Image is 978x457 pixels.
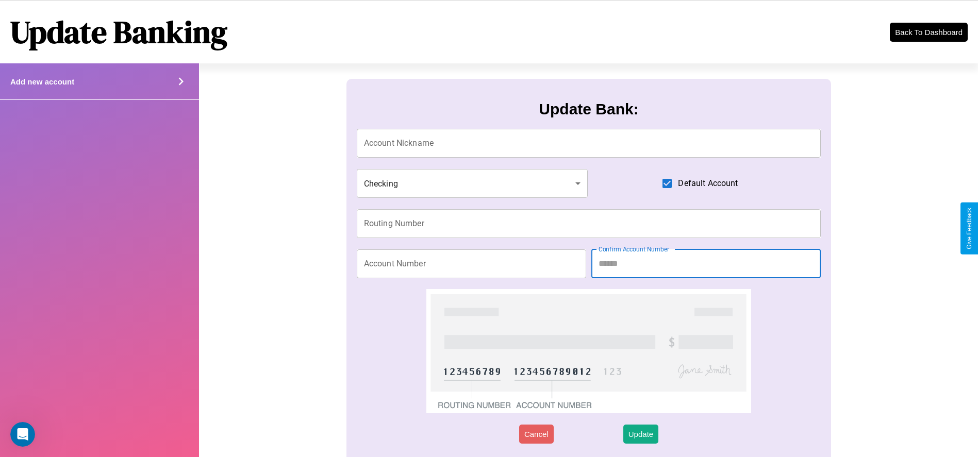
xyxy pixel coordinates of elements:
[890,23,968,42] button: Back To Dashboard
[678,177,738,190] span: Default Account
[539,100,638,118] h3: Update Bank:
[426,289,752,413] img: check
[599,245,669,253] label: Confirm Account Number
[623,425,658,444] button: Update
[966,208,973,249] div: Give Feedback
[10,11,227,53] h1: Update Banking
[10,422,35,447] iframe: Intercom live chat
[357,169,588,198] div: Checking
[10,77,74,86] h4: Add new account
[519,425,554,444] button: Cancel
